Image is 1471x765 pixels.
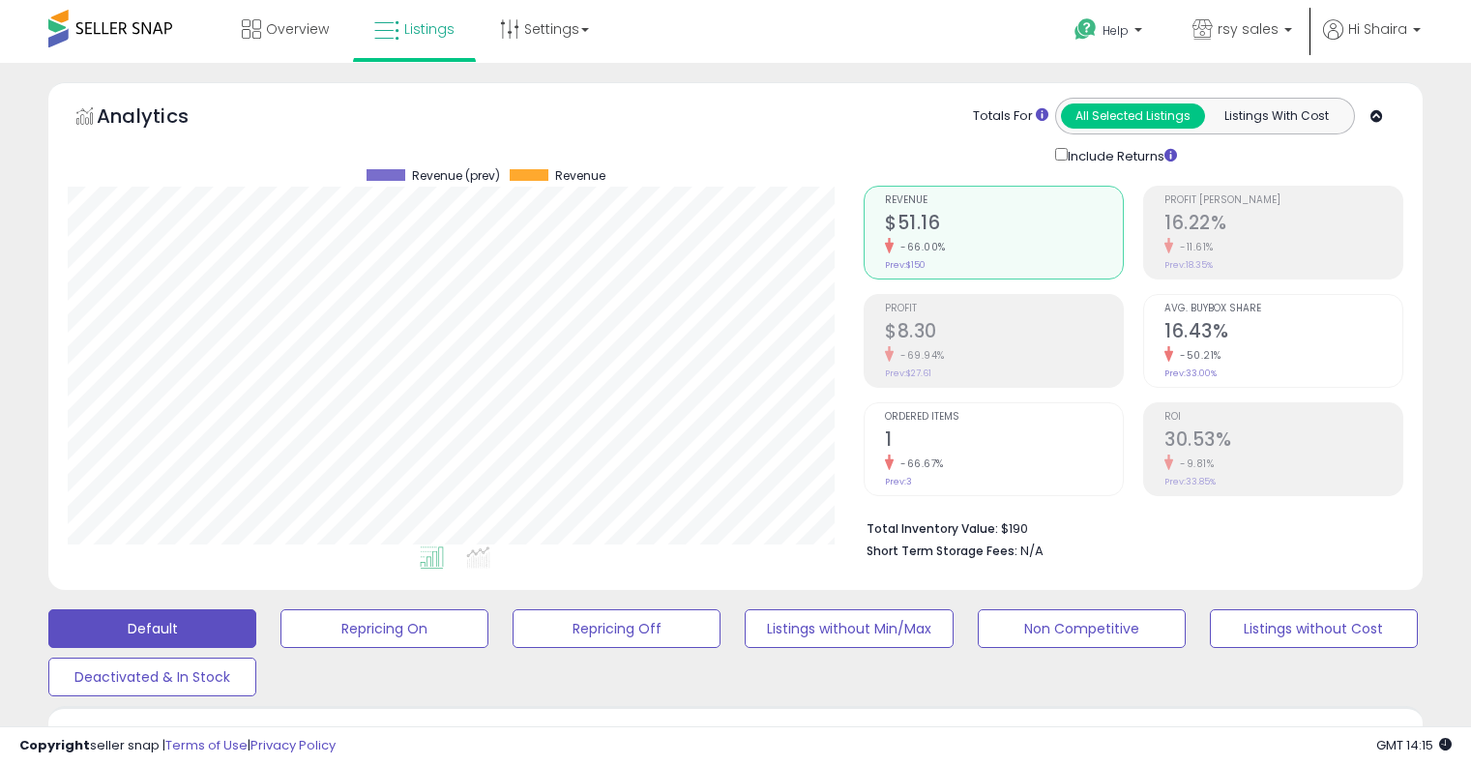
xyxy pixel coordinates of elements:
span: Profit [PERSON_NAME] [1164,195,1402,206]
small: -66.00% [894,240,946,254]
span: Ordered Items [885,412,1123,423]
a: Hi Shaira [1323,19,1421,63]
small: Prev: $27.61 [885,368,931,379]
div: seller snap | | [19,737,336,755]
span: N/A [1020,542,1044,560]
h2: 1 [885,428,1123,455]
small: -69.94% [894,348,945,363]
button: Listings With Cost [1204,103,1348,129]
small: -11.61% [1173,240,1214,254]
button: Repricing On [280,609,488,648]
h2: 30.53% [1164,428,1402,455]
span: Avg. Buybox Share [1164,304,1402,314]
a: Help [1059,3,1162,63]
small: -9.81% [1173,456,1214,471]
a: Privacy Policy [250,736,336,754]
small: Prev: 33.85% [1164,476,1216,487]
span: 2025-08-13 14:15 GMT [1376,736,1452,754]
button: All Selected Listings [1061,103,1205,129]
h2: 16.22% [1164,212,1402,238]
small: Prev: 33.00% [1164,368,1217,379]
span: ROI [1164,412,1402,423]
button: Listings without Min/Max [745,609,953,648]
h5: Analytics [97,103,226,134]
small: -50.21% [1173,348,1221,363]
button: Default [48,609,256,648]
button: Repricing Off [513,609,721,648]
small: Prev: 18.35% [1164,259,1213,271]
span: rsy sales [1218,19,1279,39]
small: Prev: 3 [885,476,912,487]
span: Profit [885,304,1123,314]
h2: $51.16 [885,212,1123,238]
span: Help [1103,22,1129,39]
span: Revenue [885,195,1123,206]
b: Short Term Storage Fees: [867,543,1017,559]
li: $190 [867,515,1389,539]
span: Revenue (prev) [412,169,500,183]
div: Include Returns [1041,144,1200,166]
div: Totals For [973,107,1048,126]
span: Revenue [555,169,605,183]
button: Non Competitive [978,609,1186,648]
span: Overview [266,19,329,39]
small: -66.67% [894,456,944,471]
b: Total Inventory Value: [867,520,998,537]
span: Listings [404,19,455,39]
p: Listing States: [1194,722,1423,741]
a: Terms of Use [165,736,248,754]
h2: $8.30 [885,320,1123,346]
button: Deactivated & In Stock [48,658,256,696]
h2: 16.43% [1164,320,1402,346]
span: Hi Shaira [1348,19,1407,39]
button: Listings without Cost [1210,609,1418,648]
small: Prev: $150 [885,259,926,271]
i: Get Help [1074,17,1098,42]
strong: Copyright [19,736,90,754]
